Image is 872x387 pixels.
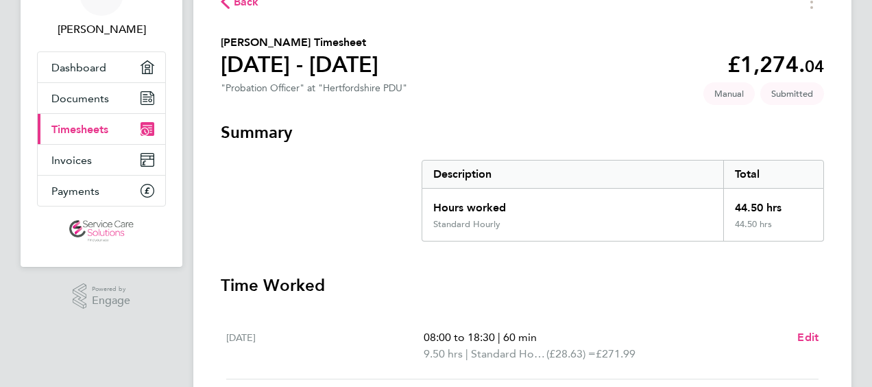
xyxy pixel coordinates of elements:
h3: Summary [221,121,824,143]
a: Go to home page [37,220,166,242]
span: Powered by [92,283,130,295]
a: Payments [38,176,165,206]
span: Edit [797,331,819,344]
h2: [PERSON_NAME] Timesheet [221,34,378,51]
span: Engage [92,295,130,307]
div: Standard Hourly [433,219,500,230]
div: "Probation Officer" at "Hertfordshire PDU" [221,82,407,94]
span: 04 [805,56,824,76]
h1: [DATE] - [DATE] [221,51,378,78]
span: Payments [51,185,99,198]
span: Dashboard [51,61,106,74]
div: 44.50 hrs [723,219,823,241]
span: Documents [51,92,109,105]
a: Timesheets [38,114,165,144]
span: Invoices [51,154,92,167]
a: Dashboard [38,52,165,82]
a: Powered byEngage [73,283,131,309]
div: Hours worked [422,189,723,219]
div: Description [422,161,723,188]
div: Total [723,161,823,188]
span: Sonja Marzouki [37,21,166,38]
h3: Time Worked [221,274,824,296]
span: 60 min [503,331,537,344]
a: Documents [38,83,165,113]
span: | [498,331,500,344]
app-decimal: £1,274. [727,51,824,78]
div: Summary [422,160,824,242]
div: 44.50 hrs [723,189,823,219]
span: This timesheet was manually created. [703,82,755,105]
span: (£28.63) = [546,347,596,360]
a: Edit [797,329,819,346]
span: | [465,347,468,360]
span: 08:00 to 18:30 [424,331,495,344]
img: servicecare-logo-retina.png [69,220,134,242]
span: £271.99 [596,347,635,360]
span: Standard Hourly [471,346,546,362]
a: Invoices [38,145,165,175]
span: 9.50 hrs [424,347,463,360]
div: [DATE] [226,329,424,362]
span: Timesheets [51,123,108,136]
span: This timesheet is Submitted. [760,82,824,105]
